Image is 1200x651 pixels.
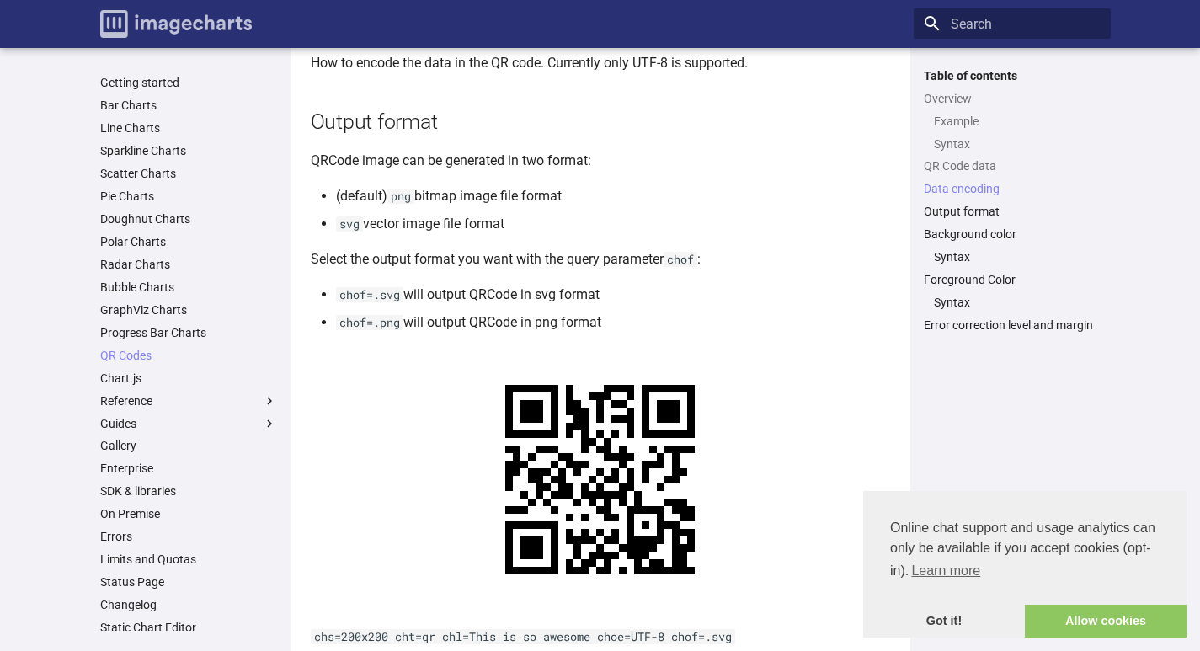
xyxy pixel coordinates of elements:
[924,158,1101,173] a: QR Code data
[924,227,1101,242] a: Background color
[336,312,890,334] li: will output QRCode in png format
[311,248,890,270] p: Select the output format you want with the query parameter :
[890,518,1160,584] span: Online chat support and usage analytics can only be available if you accept cookies (opt-in).
[914,68,1111,83] label: Table of contents
[100,302,277,317] a: GraphViz Charts
[311,52,890,74] p: How to encode the data in the QR code. Currently only UTF-8 is supported.
[100,10,252,38] img: logo
[100,483,277,499] a: SDK & libraries
[100,371,277,386] a: Chart.js
[100,393,277,408] label: Reference
[100,348,277,363] a: QR Codes
[100,416,277,431] label: Guides
[100,461,277,476] a: Enterprise
[100,166,277,181] a: Scatter Charts
[100,257,277,272] a: Radar Charts
[100,574,277,590] a: Status Page
[311,629,735,644] code: chs=200x200 cht=qr chl=This is so awesome choe=UTF-8 chof=.svg
[387,189,414,204] code: png
[909,558,983,584] a: learn more about cookies
[924,91,1101,106] a: Overview
[336,213,890,235] li: vector image file format
[311,150,890,172] p: QRCode image can be generated in two format:
[924,114,1101,152] nav: Overview
[924,272,1101,287] a: Foreground Color
[934,136,1101,152] a: Syntax
[934,295,1101,310] a: Syntax
[100,597,277,612] a: Changelog
[100,189,277,204] a: Pie Charts
[924,295,1101,310] nav: Foreground Color
[100,438,277,453] a: Gallery
[100,506,277,521] a: On Premise
[336,315,403,330] code: chof=.png
[336,216,363,232] code: svg
[934,249,1101,264] a: Syntax
[100,75,277,90] a: Getting started
[100,620,277,635] a: Static Chart Editor
[100,211,277,227] a: Doughnut Charts
[100,325,277,340] a: Progress Bar Charts
[924,204,1101,219] a: Output format
[100,234,277,249] a: Polar Charts
[100,552,277,567] a: Limits and Quotas
[914,8,1111,39] input: Search
[336,284,890,306] li: will output QRCode in svg format
[100,120,277,136] a: Line Charts
[100,280,277,295] a: Bubble Charts
[934,114,1101,129] a: Example
[100,529,277,544] a: Errors
[336,287,403,302] code: chof=.svg
[311,107,890,136] h2: Output format
[336,185,890,207] li: (default) bitmap image file format
[863,605,1025,638] a: dismiss cookie message
[863,491,1187,638] div: cookieconsent
[924,249,1101,264] nav: Background color
[467,347,733,612] img: chart
[93,3,259,45] a: Image-Charts documentation
[1025,605,1187,638] a: allow cookies
[924,317,1101,333] a: Error correction level and margin
[100,143,277,158] a: Sparkline Charts
[100,98,277,113] a: Bar Charts
[914,68,1111,334] nav: Table of contents
[664,252,697,267] code: chof
[924,181,1101,196] a: Data encoding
